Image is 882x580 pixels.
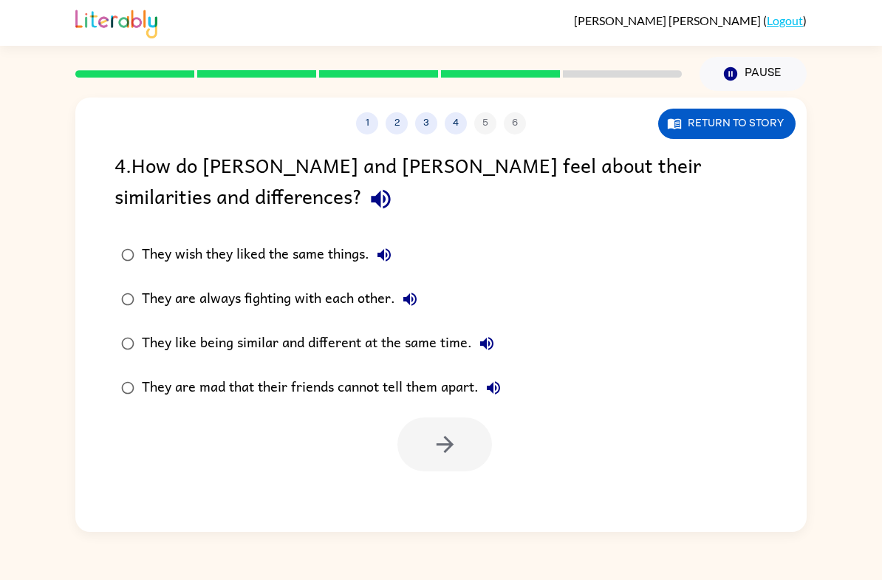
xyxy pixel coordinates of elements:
[445,112,467,134] button: 4
[574,13,763,27] span: [PERSON_NAME] [PERSON_NAME]
[369,240,399,270] button: They wish they liked the same things.
[700,57,807,91] button: Pause
[395,284,425,314] button: They are always fighting with each other.
[114,149,768,218] div: 4 . How do [PERSON_NAME] and [PERSON_NAME] feel about their similarities and differences?
[142,284,425,314] div: They are always fighting with each other.
[142,329,502,358] div: They like being similar and different at the same time.
[386,112,408,134] button: 2
[356,112,378,134] button: 1
[415,112,437,134] button: 3
[479,373,508,403] button: They are mad that their friends cannot tell them apart.
[574,13,807,27] div: ( )
[658,109,796,139] button: Return to story
[472,329,502,358] button: They like being similar and different at the same time.
[142,373,508,403] div: They are mad that their friends cannot tell them apart.
[767,13,803,27] a: Logout
[142,240,399,270] div: They wish they liked the same things.
[75,6,157,38] img: Literably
